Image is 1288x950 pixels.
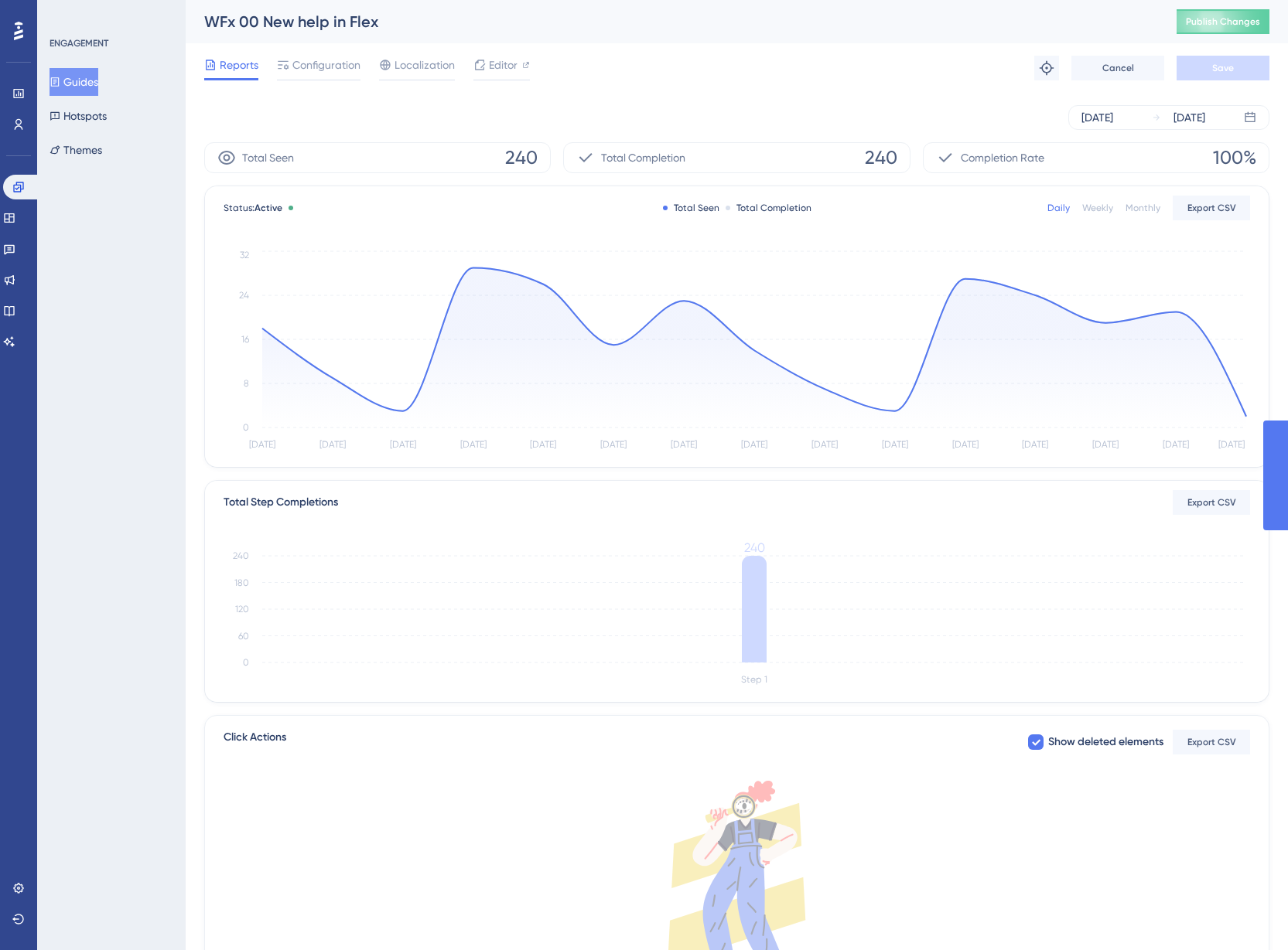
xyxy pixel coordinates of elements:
[1071,56,1164,80] button: Cancel
[1213,145,1256,170] span: 100%
[243,657,249,668] tspan: 0
[865,145,897,170] span: 240
[601,148,685,167] span: Total Completion
[663,202,719,214] div: Total Seen
[489,56,518,74] span: Editor
[1212,62,1234,74] span: Save
[204,11,1138,32] div: WFx 00 New help in Flex
[233,550,249,561] tspan: 240
[241,334,249,345] tspan: 16
[1102,62,1134,74] span: Cancel
[50,68,98,96] button: Guides
[234,577,249,588] tspan: 180
[744,540,765,555] tspan: 240
[1092,439,1119,450] tspan: [DATE]
[1177,9,1269,34] button: Publish Changes
[255,203,282,213] span: Active
[224,493,338,512] div: Total Step Completions
[395,56,455,74] span: Localization
[242,148,294,167] span: Total Seen
[1186,15,1260,28] span: Publish Changes
[1082,202,1113,214] div: Weekly
[671,439,697,450] tspan: [DATE]
[1223,889,1269,935] iframe: UserGuiding AI Assistant Launcher
[1174,108,1205,127] div: [DATE]
[460,439,487,450] tspan: [DATE]
[1218,439,1245,450] tspan: [DATE]
[224,202,282,214] span: Status:
[961,148,1044,167] span: Completion Rate
[50,102,107,130] button: Hotspots
[240,250,249,260] tspan: 32
[220,56,258,74] span: Reports
[238,631,249,642] tspan: 60
[243,422,249,433] tspan: 0
[1126,202,1160,214] div: Monthly
[390,439,416,450] tspan: [DATE]
[319,439,346,450] tspan: [DATE]
[811,439,838,450] tspan: [DATE]
[244,378,249,389] tspan: 8
[50,37,108,49] div: ENGAGEMENT
[1177,56,1269,80] button: Save
[239,290,249,301] tspan: 24
[882,439,908,450] tspan: [DATE]
[505,145,538,170] span: 240
[235,604,249,615] tspan: 120
[1173,490,1250,515] button: Export CSV
[1187,736,1236,748] span: Export CSV
[1163,439,1189,450] tspan: [DATE]
[1047,202,1070,214] div: Daily
[224,728,286,756] span: Click Actions
[741,439,767,450] tspan: [DATE]
[249,439,275,450] tspan: [DATE]
[1173,730,1250,754] button: Export CSV
[726,202,811,214] div: Total Completion
[1187,496,1236,509] span: Export CSV
[50,136,102,164] button: Themes
[530,439,556,450] tspan: [DATE]
[1048,733,1163,751] span: Show deleted elements
[952,439,979,450] tspan: [DATE]
[1022,439,1048,450] tspan: [DATE]
[1173,196,1250,220] button: Export CSV
[292,56,360,74] span: Configuration
[1187,202,1236,214] span: Export CSV
[600,439,627,450] tspan: [DATE]
[741,674,767,685] tspan: Step 1
[1081,108,1113,127] div: [DATE]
